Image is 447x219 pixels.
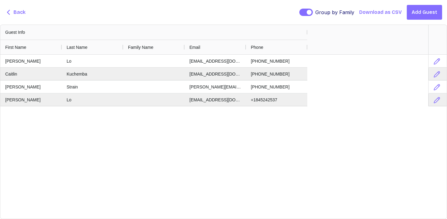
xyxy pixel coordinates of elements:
span: Phone [251,45,263,50]
div: [PERSON_NAME] [0,93,62,106]
div: Kuchemba [62,68,123,80]
div: Lo [62,93,123,106]
div: [PERSON_NAME] [0,55,62,67]
div: [PERSON_NAME] [0,80,62,93]
span: Guest Info [5,30,25,35]
div: [EMAIL_ADDRESS][DOMAIN_NAME] [185,55,246,67]
div: [PHONE_NUMBER] [246,68,307,80]
div: Strain [62,80,123,93]
span: Group by Family [315,9,354,16]
span: First Name [5,45,26,50]
div: Lo [62,55,123,67]
span: Email [189,45,200,50]
div: Caitlin [0,68,62,80]
button: Add Guest [407,5,442,20]
span: Last Name [67,45,87,50]
div: [PHONE_NUMBER] [246,55,307,67]
span: Add Guest [412,9,437,16]
div: [EMAIL_ADDRESS][DOMAIN_NAME] [185,93,246,106]
span: Family Name [128,45,153,50]
div: [PHONE_NUMBER] [246,80,307,93]
button: Back [5,9,25,16]
span: Back [14,9,25,16]
div: +1845242537 [246,93,307,106]
div: [PERSON_NAME][EMAIL_ADDRESS][DOMAIN_NAME] [185,80,246,93]
div: [EMAIL_ADDRESS][DOMAIN_NAME] [185,68,246,80]
button: Download as CSV [359,9,402,16]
